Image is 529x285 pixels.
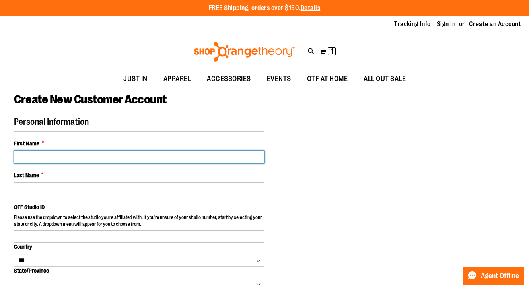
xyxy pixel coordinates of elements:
a: Details [301,4,321,12]
span: Personal Information [14,117,89,127]
span: JUST IN [123,70,148,88]
p: FREE Shipping, orders over $150. [209,4,321,13]
span: State/Province [14,268,49,274]
span: EVENTS [267,70,291,88]
span: Agent Offline [481,272,519,280]
span: Country [14,244,32,250]
a: Tracking Info [394,20,431,29]
a: Create an Account [469,20,521,29]
span: Create New Customer Account [14,93,167,106]
span: OTF Studio ID [14,204,45,210]
span: ALL OUT SALE [364,70,406,88]
span: APPAREL [163,70,191,88]
button: Agent Offline [463,267,524,285]
span: Last Name [14,171,39,179]
span: 1 [331,47,333,55]
span: First Name [14,140,39,147]
a: Sign In [437,20,456,29]
img: Shop Orangetheory [193,42,296,62]
p: Please use the dropdown to select the studio you're affiliated with. If you're unsure of your stu... [14,214,264,230]
span: OTF AT HOME [307,70,348,88]
span: ACCESSORIES [207,70,251,88]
